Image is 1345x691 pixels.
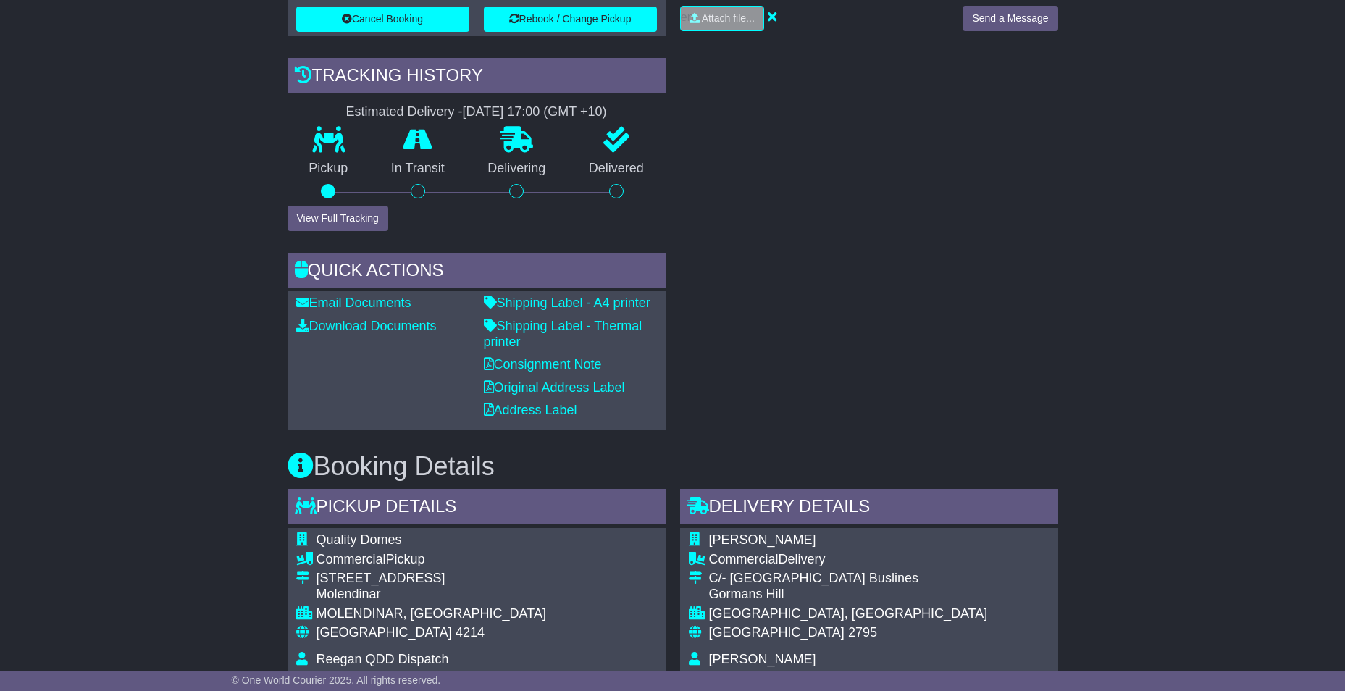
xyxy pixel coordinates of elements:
[288,253,666,292] div: Quick Actions
[484,319,642,349] a: Shipping Label - Thermal printer
[296,319,437,333] a: Download Documents
[484,380,625,395] a: Original Address Label
[709,571,1049,587] div: C/- [GEOGRAPHIC_DATA] Buslines
[456,625,485,640] span: 4214
[709,652,816,666] span: [PERSON_NAME]
[317,552,386,566] span: Commercial
[567,161,666,177] p: Delivered
[288,452,1058,481] h3: Booking Details
[709,552,779,566] span: Commercial
[317,625,452,640] span: [GEOGRAPHIC_DATA]
[288,206,388,231] button: View Full Tracking
[466,161,568,177] p: Delivering
[317,552,546,568] div: Pickup
[288,489,666,528] div: Pickup Details
[296,296,411,310] a: Email Documents
[484,403,577,417] a: Address Label
[484,7,657,32] button: Rebook / Change Pickup
[288,104,666,120] div: Estimated Delivery -
[680,489,1058,528] div: Delivery Details
[963,6,1057,31] button: Send a Message
[709,552,1049,568] div: Delivery
[296,7,469,32] button: Cancel Booking
[484,296,650,310] a: Shipping Label - A4 printer
[317,606,546,622] div: MOLENDINAR, [GEOGRAPHIC_DATA]
[317,652,449,666] span: Reegan QDD Dispatch
[463,104,607,120] div: [DATE] 17:00 (GMT +10)
[709,587,1049,603] div: Gormans Hill
[848,625,877,640] span: 2795
[232,674,441,686] span: © One World Courier 2025. All rights reserved.
[709,532,816,547] span: [PERSON_NAME]
[709,625,845,640] span: [GEOGRAPHIC_DATA]
[317,587,546,603] div: Molendinar
[317,532,402,547] span: Quality Domes
[484,357,602,372] a: Consignment Note
[369,161,466,177] p: In Transit
[288,161,370,177] p: Pickup
[317,571,546,587] div: [STREET_ADDRESS]
[288,58,666,97] div: Tracking history
[709,606,1049,622] div: [GEOGRAPHIC_DATA], [GEOGRAPHIC_DATA]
